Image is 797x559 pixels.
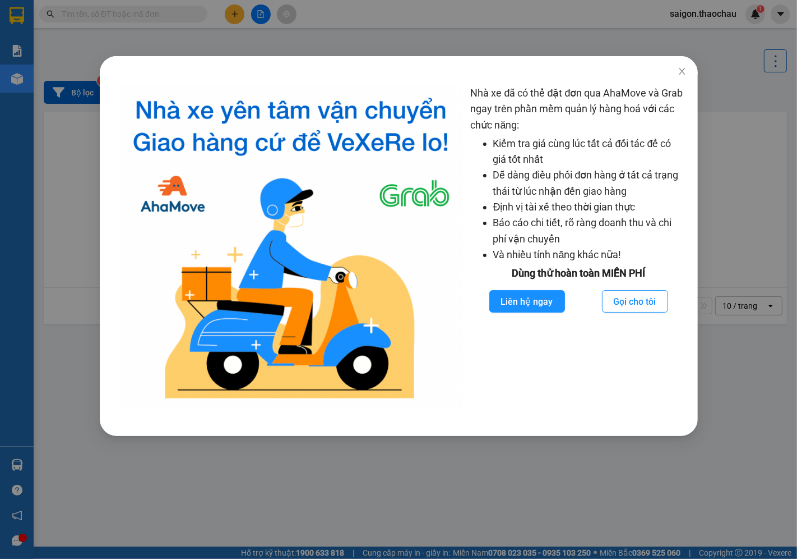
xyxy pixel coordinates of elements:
[501,295,553,309] span: Liên hệ ngay
[493,215,686,247] li: Báo cáo chi tiết, rõ ràng doanh thu và chi phí vận chuyển
[677,67,686,76] span: close
[601,290,668,313] button: Gọi cho tôi
[493,167,686,199] li: Dễ dàng điều phối đơn hàng ở tất cả trạng thái từ lúc nhận đến giao hàng
[470,85,686,408] div: Nhà xe đã có thể đặt đơn qua AhaMove và Grab ngay trên phần mềm quản lý hàng hoá với các chức năng:
[470,265,686,281] div: Dùng thử hoàn toàn MIỄN PHÍ
[493,199,686,215] li: Định vị tài xế theo thời gian thực
[613,295,656,309] span: Gọi cho tôi
[666,56,697,88] button: Close
[120,85,462,408] img: logo
[489,290,564,313] button: Liên hệ ngay
[493,136,686,168] li: Kiểm tra giá cùng lúc tất cả đối tác để có giá tốt nhất
[493,247,686,263] li: Và nhiều tính năng khác nữa!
